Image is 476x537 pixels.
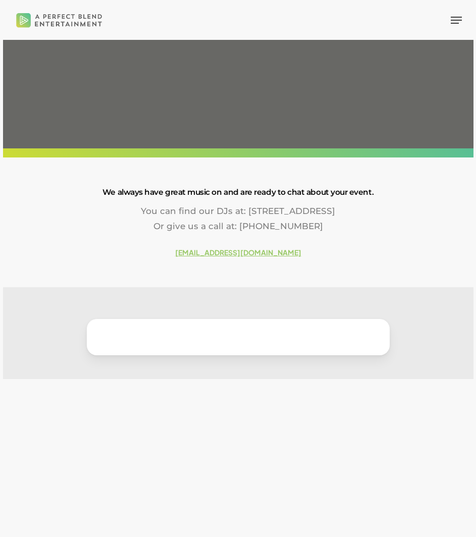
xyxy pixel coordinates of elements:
[451,15,462,25] a: Navigation Menu
[153,221,323,231] span: Or give us a call at: [PHONE_NUMBER]
[141,206,335,216] span: You can find our DJs at: [STREET_ADDRESS]
[14,6,104,34] img: A Perfect Blend Entertainment
[3,186,473,199] h3: We always have great music on and are ready to chat about your event.
[175,248,301,257] a: [EMAIL_ADDRESS][DOMAIN_NAME]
